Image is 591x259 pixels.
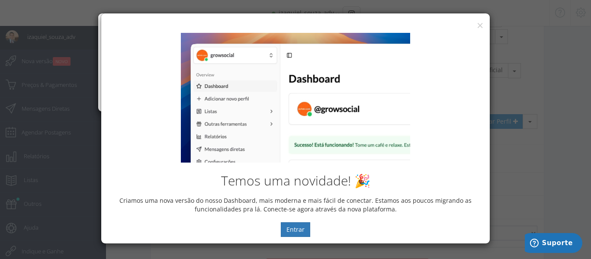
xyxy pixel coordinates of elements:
p: Criamos uma nova versão do nosso Dashboard, mais moderna e mais fácil de conectar. Estamos aos po... [108,196,483,214]
button: × [477,19,483,31]
iframe: Abre um widget para que você possa encontrar mais informações [525,233,582,255]
button: Entrar [281,222,310,237]
img: New Dashboard [181,33,410,163]
h2: Temos uma novidade! 🎉 [108,173,483,188]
